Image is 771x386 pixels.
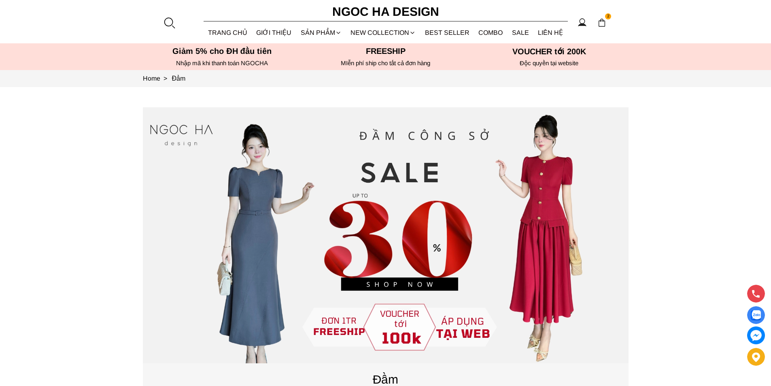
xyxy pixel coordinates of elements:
img: img-CART-ICON-ksit0nf1 [597,18,606,27]
a: TRANG CHỦ [204,22,252,43]
span: 2 [605,13,612,20]
a: SALE [508,22,534,43]
font: Giảm 5% cho ĐH đầu tiên [172,47,272,55]
span: > [160,75,170,82]
div: SẢN PHẨM [296,22,346,43]
img: Display image [751,310,761,320]
h5: VOUCHER tới 200K [470,47,629,56]
font: Freeship [366,47,406,55]
font: Nhập mã khi thanh toán NGOCHA [176,60,268,66]
h6: MIễn phí ship cho tất cả đơn hàng [306,60,465,67]
a: GIỚI THIỆU [252,22,296,43]
a: Combo [474,22,508,43]
a: Display image [747,306,765,324]
a: Link to Home [143,75,172,82]
a: Ngoc Ha Design [325,2,446,21]
a: LIÊN HỆ [533,22,568,43]
a: messenger [747,326,765,344]
h6: Độc quyền tại website [470,60,629,67]
a: NEW COLLECTION [346,22,421,43]
a: Link to Đầm [172,75,186,82]
a: BEST SELLER [421,22,474,43]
